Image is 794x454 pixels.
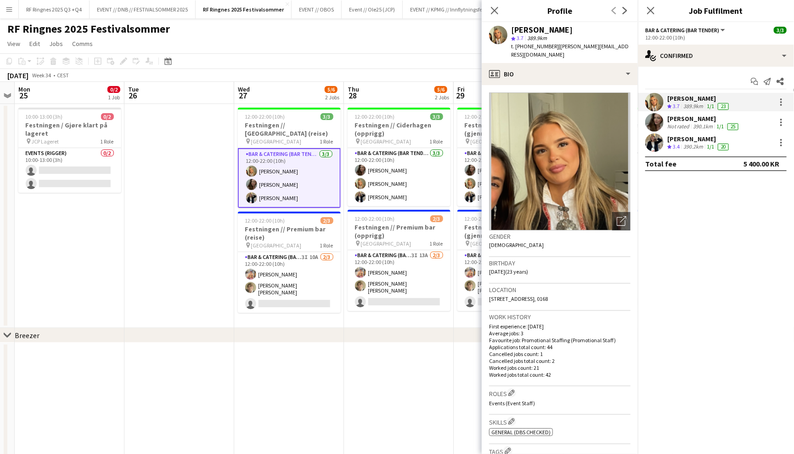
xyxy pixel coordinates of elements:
app-job-card: 12:00-22:00 (10h)3/3Festningen // [GEOGRAPHIC_DATA] (reise) [GEOGRAPHIC_DATA]1 RoleBar & Catering... [238,108,341,208]
div: 389.9km [681,103,705,110]
span: Mon [18,85,30,93]
div: [PERSON_NAME] [667,94,731,103]
span: 12:00-22:00 (10h) [355,215,395,222]
button: Bar & Catering (Bar Tender) [645,27,726,34]
span: [DEMOGRAPHIC_DATA] [489,241,544,248]
h3: Festningen // Ciderhagen (gjennomføring) [457,121,560,138]
span: [GEOGRAPHIC_DATA] [251,138,302,145]
h3: Festningen // Premium bar (reise) [238,225,341,241]
span: t. [PHONE_NUMBER] [511,43,559,50]
a: View [4,38,24,50]
div: 2 Jobs [325,94,339,101]
p: Favourite job: Promotional Staffing (Promotional Staff) [489,337,631,344]
app-job-card: 12:00-22:00 (10h)2/3Festningen // Premium bar (opprigg) [GEOGRAPHIC_DATA]1 RoleBar & Catering (Ba... [348,210,450,311]
app-job-card: 10:00-13:00 (3h)0/2Festningen / Gjøre klart på lageret JCP Lageret1 RoleEvents (Rigger)0/210:00-1... [18,108,121,193]
p: Worked jobs count: 21 [489,364,631,371]
h3: Festningen // [GEOGRAPHIC_DATA] (reise) [238,121,341,138]
span: 28 [346,90,359,101]
span: 12:00-22:00 (10h) [465,113,505,120]
app-card-role: Bar & Catering (Bar Tender)3/312:00-22:00 (10h)[PERSON_NAME][PERSON_NAME][PERSON_NAME] [238,148,341,208]
span: [GEOGRAPHIC_DATA] [361,138,411,145]
span: General (DBS Checked) [491,429,551,436]
span: 3/3 [321,113,333,120]
h3: Job Fulfilment [638,5,794,17]
span: 0/2 [107,86,120,93]
div: Confirmed [638,45,794,67]
div: 2 Jobs [435,94,449,101]
app-card-role: Bar & Catering (Bar Tender)3/312:00-22:00 (10h)[PERSON_NAME][PERSON_NAME][PERSON_NAME] [348,148,450,206]
button: EVENT // DNB // FESTIVALSOMMER 2025 [90,0,196,18]
app-job-card: 12:00-22:00 (10h)2/3Festningen // Premium bar (reise) [GEOGRAPHIC_DATA]1 RoleBar & Catering (Bar ... [238,212,341,313]
h3: Festningen // Premium bar (gjennomføring) [457,223,560,240]
div: [PERSON_NAME] [667,115,740,123]
app-skills-label: 1/1 [707,103,714,109]
p: Average jobs: 3 [489,330,631,337]
p: Worked jobs total count: 42 [489,371,631,378]
h3: Skills [489,417,631,426]
div: 1 Job [108,94,120,101]
span: 1 Role [320,138,333,145]
span: 3.7 [517,34,524,41]
span: [GEOGRAPHIC_DATA] [251,242,302,249]
span: 1 Role [430,138,443,145]
div: 12:00-22:00 (10h) [645,34,787,41]
span: 1 Role [430,240,443,247]
app-card-role: Bar & Catering (Bar Tender)3I10A2/312:00-22:00 (10h)[PERSON_NAME][PERSON_NAME] [PERSON_NAME] [457,250,560,311]
h3: Festningen // Premium bar (opprigg) [348,223,450,240]
span: 3.4 [673,143,680,150]
h1: RF Ringnes 2025 Festivalsommer [7,22,170,36]
div: Total fee [645,159,676,168]
app-job-card: 12:00-22:00 (10h)2/3Festningen // Premium bar (gjennomføring) [GEOGRAPHIC_DATA]1 RoleBar & Cateri... [457,210,560,311]
img: Crew avatar or photo [489,92,631,230]
span: 12:00-22:00 (10h) [465,215,505,222]
span: 12:00-22:00 (10h) [245,113,285,120]
span: 26 [127,90,139,101]
span: 3/3 [430,113,443,120]
h3: Roles [489,388,631,398]
div: Bio [482,63,638,85]
div: [DATE] [7,71,28,80]
a: Jobs [45,38,67,50]
span: 3.7 [673,103,680,109]
app-skills-label: 1/1 [716,123,724,130]
app-job-card: 12:00-22:00 (10h)3/3Festningen // Ciderhagen (opprigg) [GEOGRAPHIC_DATA]1 RoleBar & Catering (Bar... [348,108,450,206]
div: 25 [727,123,738,130]
div: CEST [57,72,69,79]
span: View [7,40,20,48]
p: Cancelled jobs count: 1 [489,351,631,357]
h3: Gender [489,232,631,241]
span: 12:00-22:00 (10h) [355,113,395,120]
app-skills-label: 1/1 [707,143,714,150]
p: Applications total count: 44 [489,344,631,351]
h3: Location [489,286,631,294]
span: Week 34 [30,72,53,79]
span: | [PERSON_NAME][EMAIL_ADDRESS][DOMAIN_NAME] [511,43,629,58]
h3: Profile [482,5,638,17]
button: Event // Ole25 (JCP) [342,0,403,18]
span: [DATE] (23 years) [489,268,528,275]
button: EVENT // KPMG // Innflytningsfest [403,0,494,18]
span: [GEOGRAPHIC_DATA] [471,240,521,247]
button: RF Ringnes 2025 Q3 +Q4 [19,0,90,18]
span: [GEOGRAPHIC_DATA] [471,138,521,145]
span: 2/3 [321,217,333,224]
span: 0/2 [101,113,114,120]
app-card-role: Bar & Catering (Bar Tender)3I10A2/312:00-22:00 (10h)[PERSON_NAME][PERSON_NAME] [PERSON_NAME] [238,252,341,313]
div: [PERSON_NAME] [667,135,731,143]
div: 20 [718,144,729,150]
button: EVENT // OBOS [292,0,342,18]
p: Cancelled jobs total count: 2 [489,357,631,364]
div: 390.2km [681,143,705,151]
div: 23 [718,103,729,110]
span: 25 [17,90,30,101]
app-job-card: 12:00-22:00 (10h)3/3Festningen // Ciderhagen (gjennomføring) [GEOGRAPHIC_DATA]1 RoleBar & Caterin... [457,108,560,206]
p: First experience: [DATE] [489,323,631,330]
h3: Work history [489,313,631,321]
h3: Festningen // Ciderhagen (opprigg) [348,121,450,138]
span: Bar & Catering (Bar Tender) [645,27,719,34]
